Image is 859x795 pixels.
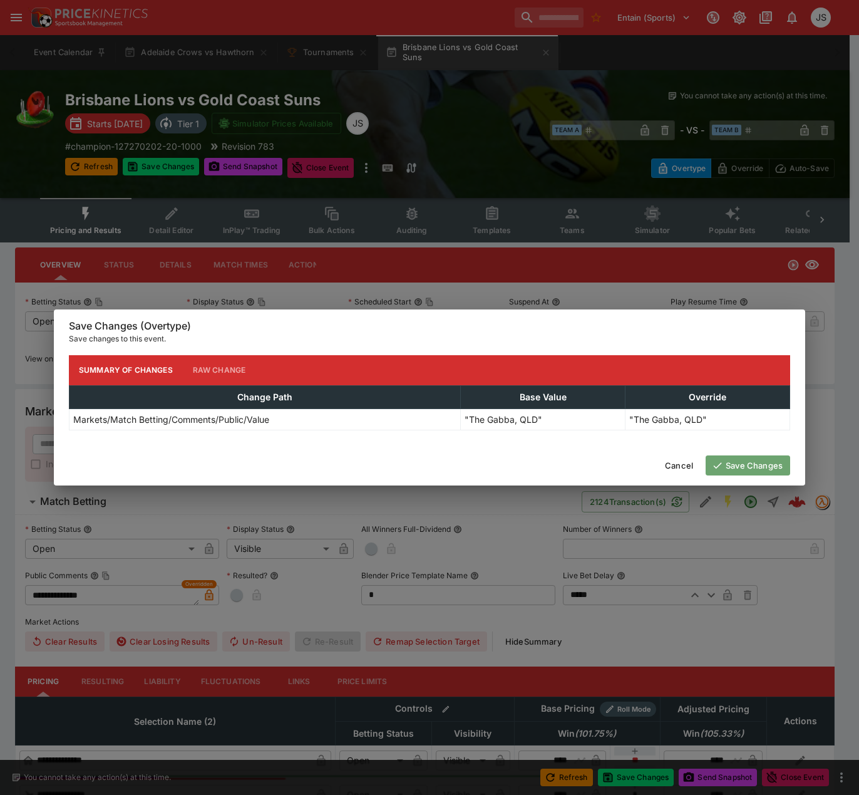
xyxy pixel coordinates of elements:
th: Base Value [461,385,625,408]
button: Save Changes [706,455,790,475]
th: Change Path [69,385,461,408]
p: Markets/Match Betting/Comments/Public/Value [73,413,269,426]
th: Override [625,385,790,408]
button: Cancel [657,455,701,475]
h6: Save Changes (Overtype) [69,320,790,333]
p: Save changes to this event. [69,333,790,345]
td: "The Gabba, QLD" [625,408,790,430]
button: Summary of Changes [69,355,183,385]
button: Raw Change [183,355,256,385]
td: "The Gabba, QLD" [461,408,625,430]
